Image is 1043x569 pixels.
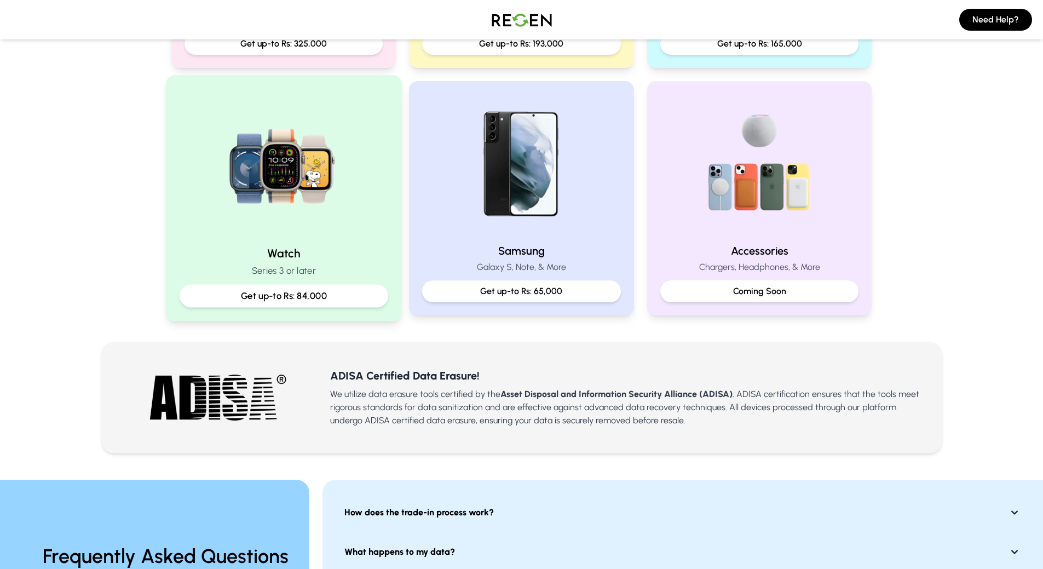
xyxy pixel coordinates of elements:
h2: Watch [179,245,388,261]
img: Watch [210,89,357,237]
p: Get up-to Rs: 84,000 [188,289,378,303]
p: Series 3 or later [179,264,388,278]
button: How does the trade-in process work? [336,497,1030,528]
img: ADISA Certified [149,372,286,423]
p: Galaxy S, Note, & More [422,261,621,274]
strong: How does the trade-in process work? [344,506,494,519]
strong: What happens to my data? [344,545,455,559]
p: Coming Soon [669,285,850,298]
p: Chargers, Headphones, & More [660,261,859,274]
b: Asset Disposal and Information Security Alliance (ADISA) [500,389,733,399]
p: Get up-to Rs: 65,000 [431,285,612,298]
p: Get up-to Rs: 325,000 [193,37,374,50]
h2: Samsung [422,243,621,258]
img: Samsung [451,94,591,234]
h3: ADISA Certified Data Erasure! [330,368,925,383]
p: Get up-to Rs: 165,000 [669,37,850,50]
img: Logo [483,4,560,35]
h2: Accessories [660,243,859,258]
button: What happens to my data? [336,537,1030,567]
h4: Frequently Asked Questions [21,545,289,567]
p: We utilize data erasure tools certified by the . ADISA certification ensures that the tools meet ... [330,388,925,427]
img: Accessories [689,94,829,234]
button: Need Help? [959,9,1032,31]
p: Get up-to Rs: 193,000 [431,37,612,50]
